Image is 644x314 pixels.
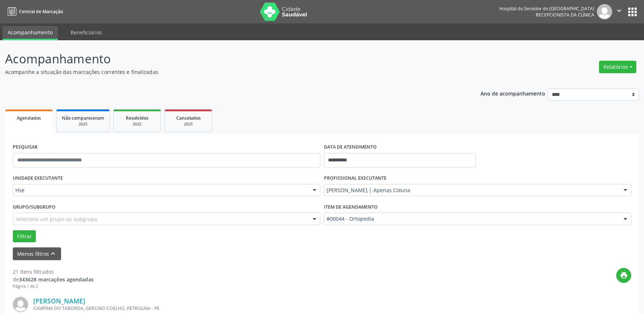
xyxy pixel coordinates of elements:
[62,115,104,121] span: Não compareceram
[324,142,377,153] label: DATA DE ATENDIMENTO
[13,276,94,283] div: de
[13,247,61,260] button: Menos filtroskeyboard_arrow_up
[33,297,85,305] a: [PERSON_NAME]
[19,276,94,283] strong: 343628 marcações agendadas
[481,89,545,98] p: Ano de acompanhamento
[324,201,378,213] label: Item de agendamento
[49,250,57,258] i: keyboard_arrow_up
[324,173,387,184] label: PROFISSIONAL EXECUTANTE
[15,187,305,194] span: Hse
[616,268,631,283] button: print
[62,122,104,127] div: 2025
[15,215,97,223] span: Selecione um grupo ou subgrupo
[327,187,617,194] span: [PERSON_NAME] | Apenas Coluna
[615,7,623,15] i: 
[13,297,28,312] img: img
[33,305,521,311] div: CAMPINA DO TABORDA, GERCINO COELHO, PETROLINA - PE
[3,26,58,40] a: Acompanhamento
[536,12,594,18] span: Recepcionista da clínica
[13,173,63,184] label: UNIDADE EXECUTANTE
[626,5,639,18] button: apps
[13,283,94,289] div: Página 1 de 2
[19,8,63,15] span: Central de Marcação
[13,142,38,153] label: PESQUISAR
[5,68,449,76] p: Acompanhe a situação das marcações correntes e finalizadas
[612,4,626,19] button: 
[499,5,594,12] div: Hospital do Servidor do [GEOGRAPHIC_DATA]
[327,215,617,223] span: #00044 - Ortopedia
[599,61,636,73] button: Relatórios
[620,271,628,279] i: print
[176,115,201,121] span: Cancelados
[13,201,56,213] label: Grupo/Subgrupo
[17,115,41,121] span: Agendados
[170,122,207,127] div: 2025
[597,4,612,19] img: img
[13,268,94,276] div: 21 itens filtrados
[13,230,36,243] button: Filtrar
[5,5,63,18] a: Central de Marcação
[65,26,107,39] a: Beneficiários
[5,50,449,68] p: Acompanhamento
[126,115,148,121] span: Resolvidos
[119,122,155,127] div: 2025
